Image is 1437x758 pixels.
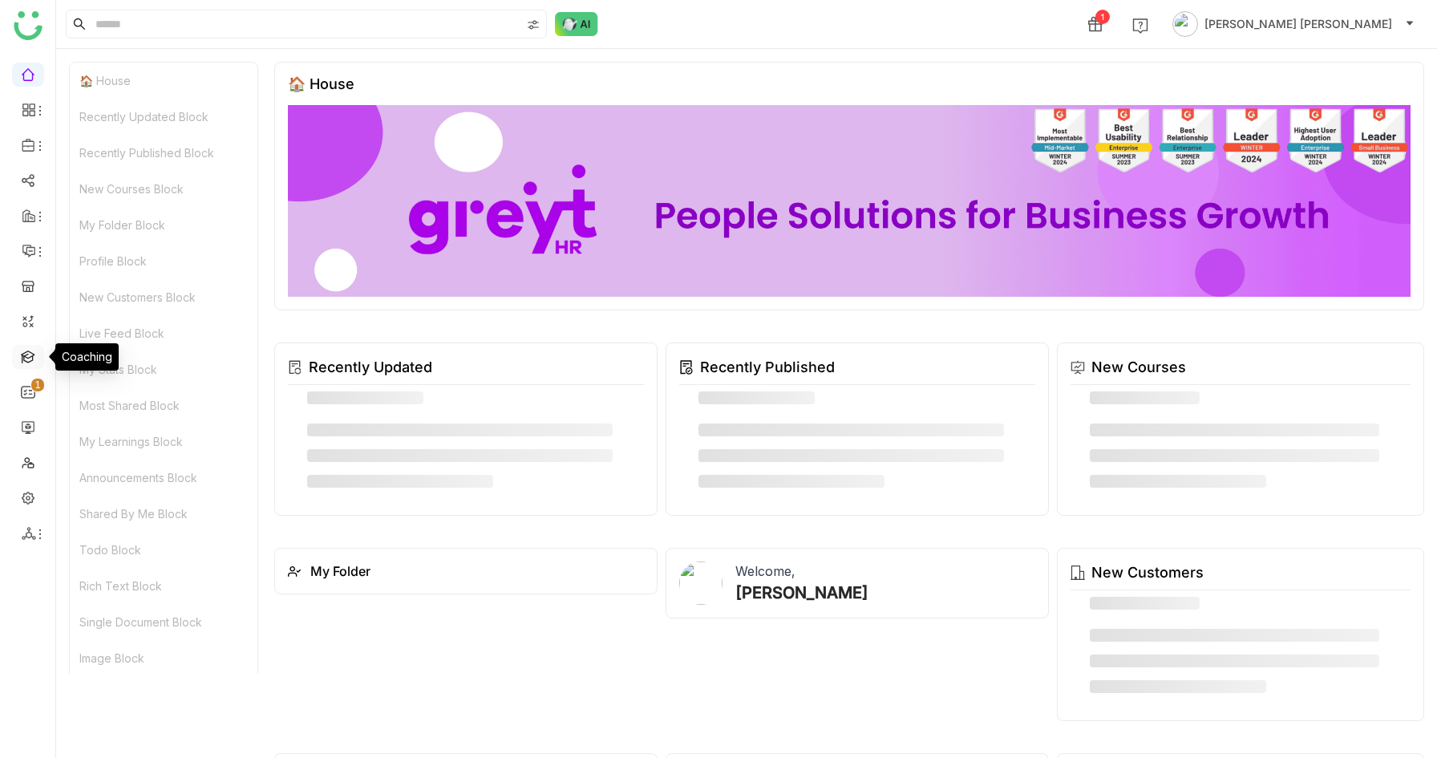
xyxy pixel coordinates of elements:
[70,279,257,315] div: New Customers Block
[527,18,540,31] img: search-type.svg
[70,496,257,532] div: Shared By Me Block
[288,75,354,92] div: 🏠 House
[70,315,257,351] div: Live Feed Block
[700,356,835,379] div: Recently Published
[1132,18,1148,34] img: help.svg
[70,568,257,604] div: Rich Text Block
[70,99,257,135] div: Recently Updated Block
[70,171,257,207] div: New Courses Block
[14,11,43,40] img: logo
[70,460,257,496] div: Announcements Block
[70,640,257,676] div: Image Block
[70,243,257,279] div: Profile Block
[31,379,44,391] nz-badge-sup: 1
[288,105,1411,297] img: 68ca8a786afc163911e2cfd3
[1095,10,1110,24] div: 1
[1091,356,1186,379] div: New Courses
[70,135,257,171] div: Recently Published Block
[555,12,598,36] img: ask-buddy-normal.svg
[70,604,257,640] div: Single Document Block
[735,561,795,581] div: Welcome,
[70,532,257,568] div: Todo Block
[70,387,257,424] div: Most Shared Block
[70,424,257,460] div: My Learnings Block
[310,561,370,581] div: My Folder
[1172,11,1198,37] img: avatar
[70,351,257,387] div: My Stats Block
[70,63,257,99] div: 🏠 House
[34,377,41,393] p: 1
[70,207,257,243] div: My Folder Block
[1091,561,1204,584] div: New Customers
[309,356,432,379] div: Recently Updated
[1169,11,1418,37] button: [PERSON_NAME] [PERSON_NAME]
[1204,15,1392,33] span: [PERSON_NAME] [PERSON_NAME]
[735,581,868,605] div: [PERSON_NAME]
[55,343,119,371] div: Coaching
[679,561,723,605] img: 684a9b57de261c4b36a3d29f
